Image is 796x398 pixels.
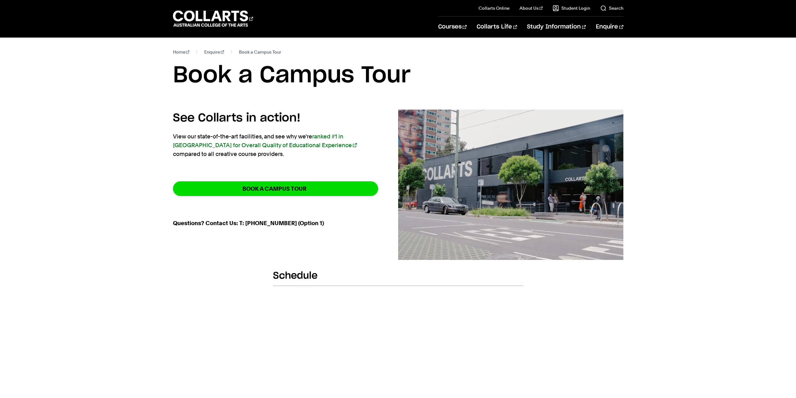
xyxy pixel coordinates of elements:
[173,61,623,90] h1: Book a Campus Tour
[527,17,586,37] a: Study Information
[273,270,523,286] h2: Schedule
[520,5,543,11] a: About Us
[173,181,378,196] a: BOOK A CAMPUS TOUR
[242,185,307,192] strong: BOOK A CAMPUS TOUR
[438,17,467,37] a: Courses
[173,110,378,127] h4: See Collarts in action!
[173,48,190,56] a: Home
[477,17,517,37] a: Collarts Life
[596,17,623,37] a: Enquire
[173,132,378,158] p: View our state-of-the-art facilities, and see why we're compared to all creative course providers.
[600,5,623,11] a: Search
[173,10,253,28] div: Go to homepage
[479,5,510,11] a: Collarts Online
[173,220,324,226] strong: Questions? Contact Us: T: [PHONE_NUMBER] (Option 1)
[204,48,224,56] a: Enquire
[239,48,281,56] span: Book a Campus Tour
[553,5,590,11] a: Student Login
